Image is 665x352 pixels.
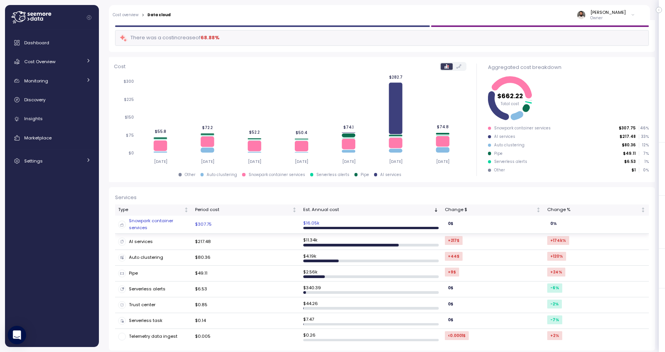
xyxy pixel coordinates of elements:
[300,204,442,216] th: Est. Annual costSorted descending
[445,300,456,308] div: 0 $
[494,159,527,164] div: Serverless alerts
[303,206,432,213] div: Est. Annual cost
[192,216,300,234] td: $307.75
[577,11,585,19] img: ACg8ocLskjvUhBDgxtSFCRx4ztb74ewwa1VrVEuDBD_Ho1mrTsQB-QE=s96-c
[547,252,566,261] div: +120 %
[8,73,96,89] a: Monitoring
[300,234,442,250] td: $ 11.34k
[147,13,170,17] div: Data cloud
[494,134,515,139] div: AI services
[192,313,300,329] td: $0.14
[445,268,459,277] div: +9 $
[8,326,26,344] div: Open Intercom Messenger
[389,75,402,80] tspan: $282.7
[300,313,442,329] td: $ 7.47
[494,142,525,148] div: Auto clustering
[115,204,192,216] th: TypeNot sorted
[547,300,562,308] div: -2 %
[119,34,219,42] div: There was a cost increase of
[8,111,96,127] a: Insights
[118,285,189,293] div: Serverless alerts
[24,158,43,164] span: Settings
[300,282,442,297] td: $ 340.39
[192,250,300,266] td: $80.36
[437,124,449,129] tspan: $74.8
[124,79,134,84] tspan: $300
[192,329,300,344] td: $0.005
[445,252,463,261] div: +44 $
[590,9,626,15] div: [PERSON_NAME]
[8,130,96,146] a: Marketplace
[24,135,52,141] span: Marketplace
[300,266,442,282] td: $ 2.56k
[620,134,636,139] p: $217.48
[639,126,648,131] p: 46 %
[207,172,237,178] div: Auto clustering
[445,315,456,324] div: 0 $
[624,159,636,164] p: $6.53
[8,153,96,169] a: Settings
[249,172,305,178] div: Snowpark container services
[201,159,214,164] tspan: [DATE]
[300,250,442,266] td: $ 4.19k
[192,204,300,216] th: Period costNot sorted
[185,172,195,178] div: Other
[24,116,43,122] span: Insights
[154,129,166,134] tspan: $55.8
[84,15,94,20] button: Collapse navigation
[343,125,354,130] tspan: $74.1
[192,234,300,250] td: $217.48
[445,236,463,245] div: +217 $
[640,207,646,213] div: Not sorted
[361,172,369,178] div: Pipe
[300,329,442,344] td: $ 0.26
[124,97,134,102] tspan: $225
[118,206,182,213] div: Type
[292,207,297,213] div: Not sorted
[300,216,442,234] td: $ 16.05k
[126,133,134,138] tspan: $75
[389,159,403,164] tspan: [DATE]
[118,317,189,325] div: Serverless task
[118,218,189,231] div: Snowpark container services
[192,297,300,313] td: $0.85
[113,13,139,17] a: Cost overview
[24,78,48,84] span: Monitoring
[192,282,300,297] td: $6.53
[154,159,167,164] tspan: [DATE]
[590,15,626,21] p: Owner
[118,301,189,309] div: Trust center
[547,315,562,324] div: -7 %
[118,238,189,245] div: AI services
[544,204,649,216] th: Change %Not sorted
[494,151,503,156] div: Pipe
[436,159,449,164] tspan: [DATE]
[536,207,541,213] div: Not sorted
[622,142,636,148] p: $80.36
[639,159,648,164] p: 1 %
[114,63,125,70] p: Cost
[316,172,349,178] div: Serverless alerts
[296,131,307,136] tspan: $50.4
[142,13,144,18] div: >
[488,64,649,71] div: Aggregated cost breakdown
[8,54,96,69] a: Cost Overview
[639,142,648,148] p: 12 %
[118,254,189,261] div: Auto clustering
[632,168,636,173] p: $1
[184,207,189,213] div: Not sorted
[201,34,219,42] div: 68.88 %
[639,151,648,156] p: 7 %
[445,219,456,228] div: 0 $
[8,92,96,107] a: Discovery
[24,40,49,46] span: Dashboard
[118,270,189,277] div: Pipe
[442,204,544,216] th: Change $Not sorted
[547,283,562,292] div: -6 %
[342,159,355,164] tspan: [DATE]
[497,92,523,101] tspan: $662.22
[639,168,648,173] p: 0 %
[380,172,401,178] div: AI services
[547,331,562,340] div: +2 %
[494,168,505,173] div: Other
